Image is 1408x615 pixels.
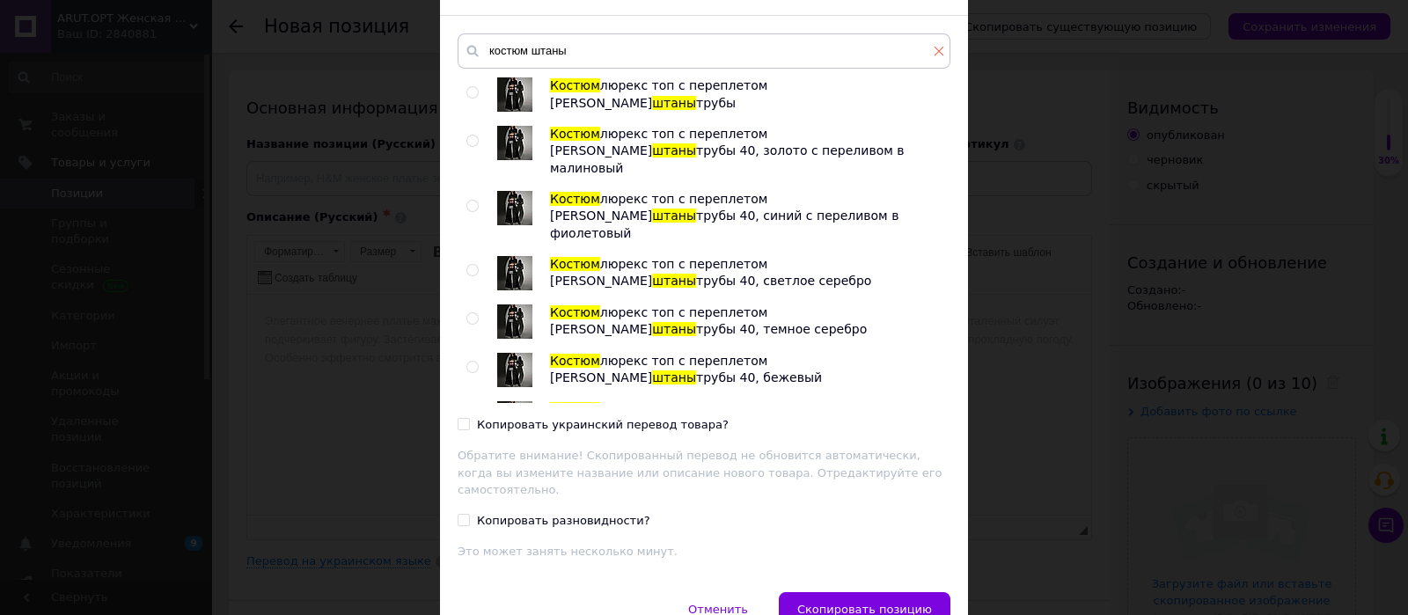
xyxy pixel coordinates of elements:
span: штаны [652,274,696,288]
span: люрекс топ с переплетом [PERSON_NAME] [550,305,767,337]
span: люрекс топ с переплетом [PERSON_NAME] [550,192,767,223]
span: штаны [652,96,696,110]
span: Костюм [550,192,600,206]
img: Костюм люрекс топ с переплетом и штаны трубы 40, синий с переливом в фиолетовый [497,191,532,225]
span: Костюм [550,127,600,141]
span: Костюм [550,78,600,92]
span: люрекс топ с переплетом [PERSON_NAME] [550,127,767,158]
img: Костюм люрекс топ с переплетом и штаны трубы 40, золото с переливом в малиновый [497,126,532,160]
span: трубы 40, темное серебро [696,322,867,336]
span: Костюм [550,402,600,416]
span: Костюм [550,257,600,271]
span: Костюм [550,305,600,319]
span: люрекс топ с переплетом [PERSON_NAME] [550,354,767,385]
span: штаны [652,209,696,223]
span: трубы 40, бежевый [696,370,822,384]
img: Костюм люрекс топ с переплетом и штаны трубы 40, темное серебро [497,304,532,339]
span: трубы [696,96,736,110]
span: люрекс топ с переплетом [PERSON_NAME] [550,78,767,110]
span: штаны [652,370,696,384]
span: Обратите внимание! Скопированный перевод не обновится автоматически, когда вы измените название и... [458,449,942,496]
input: Поиск по товарам и услугам [458,33,950,69]
span: люрекс топ с переплетом [PERSON_NAME] [550,402,767,434]
span: штаны [652,143,696,157]
span: трубы 40, светлое серебро [696,274,871,288]
span: Костюм [550,354,600,368]
span: Это может занять несколько минут. [458,545,678,558]
img: Костюм люрекс топ с переплетом и штаны трубы [497,77,532,112]
span: трубы 40, золото с переливом в малиновый [550,143,904,175]
span: люрекс топ с переплетом [PERSON_NAME] [550,257,767,289]
span: штаны [652,322,696,336]
body: Визуальный текстовый редактор, CC5CC583-CE36-4287-9E50-7A00ED36BE9F [18,18,826,36]
img: Костюм люрекс топ с переплетом и штаны трубы 40, бежевый [497,353,532,387]
div: Копировать разновидности? [477,513,650,529]
img: Костюм люрекс топ с переплетом и штаны трубы 40, золотой [497,401,532,436]
div: Копировать украинский перевод товара? [477,417,729,433]
img: Костюм люрекс топ с переплетом и штаны трубы 40, светлое серебро [497,256,532,290]
span: трубы 40, синий с переливом в фиолетовый [550,209,898,240]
